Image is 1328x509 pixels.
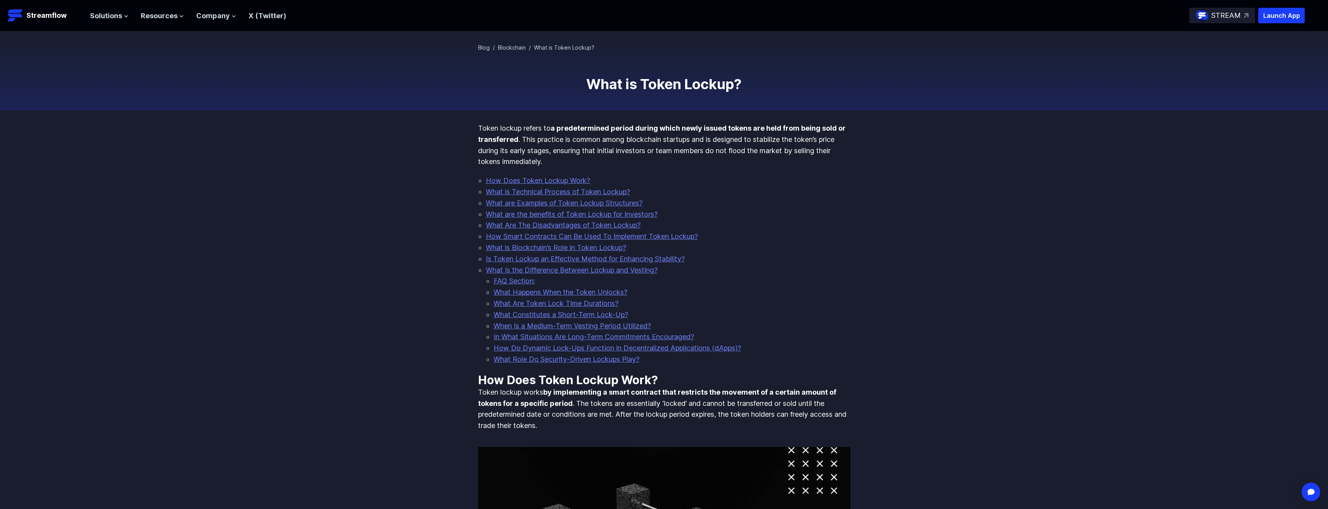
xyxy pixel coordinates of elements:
[494,277,535,285] a: FAQ Section:
[486,243,626,252] a: What is Blockchain’s Role in Token Lockup?
[196,10,236,22] button: Company
[141,10,178,22] span: Resources
[493,44,495,51] span: /
[1244,13,1249,18] img: top-right-arrow.svg
[486,199,642,207] a: What are Examples of Token Lockup Structures?
[478,373,658,387] strong: How Does Token Lockup Work?
[494,299,618,307] a: What Are Token Lock Time Durations?
[478,387,850,431] p: Token lockup works . The tokens are essentially ‘locked’ and cannot be transferred or sold until ...
[494,333,694,341] a: In What Situations Are Long-Term Commitments Encouraged?
[494,288,627,296] a: What Happens When the Token Unlocks?
[478,124,846,143] strong: a predetermined period during which newly issued tokens are held from being sold or transferred
[498,44,526,51] a: Blockchain
[90,10,122,22] span: Solutions
[486,188,630,196] a: What is Technical Process of Token Lockup?
[26,10,67,21] p: Streamflow
[478,123,850,167] p: Token lockup refers to . This practice is common among blockchain startups and is designed to sta...
[494,311,628,319] a: What Constitutes a Short-Term Lock-Up?
[1302,483,1320,501] div: Open Intercom Messenger
[486,266,658,274] a: What Is the Difference Between Lockup and Vesting?
[249,12,286,20] a: X (Twitter)
[1258,8,1305,23] button: Launch App
[478,44,490,51] a: Blog
[486,232,698,240] a: How Smart Contracts Can Be Used To Implement Token Lockup?
[494,355,639,363] a: What Role Do Security-Driven Lockups Play?
[486,210,658,218] a: What are the benefits of Token Lockup for Investors?
[486,176,590,185] a: How Does Token Lockup Work?
[494,344,741,352] a: How Do Dynamic Lock-Ups Function in Decentralized Applications (dApps)?
[486,221,641,229] a: What Are The Disadvantages of Token Lockup?
[1196,9,1208,22] img: streamflow-logo-circle.png
[529,44,531,51] span: /
[8,8,82,23] a: Streamflow
[478,388,836,407] strong: by implementing a smart contract that restricts the movement of a certain amount of tokens for a ...
[1189,8,1255,23] a: STREAM
[141,10,184,22] button: Resources
[8,8,23,23] img: Streamflow Logo
[1211,10,1241,21] p: STREAM
[494,322,651,330] a: When Is a Medium-Term Vesting Period Utilized?
[196,10,230,22] span: Company
[478,76,850,92] h1: What is Token Lockup?
[90,10,128,22] button: Solutions
[486,255,685,263] a: Is Token Lockup an Effective Method for Enhancing Stability?
[534,44,594,51] span: What is Token Lockup?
